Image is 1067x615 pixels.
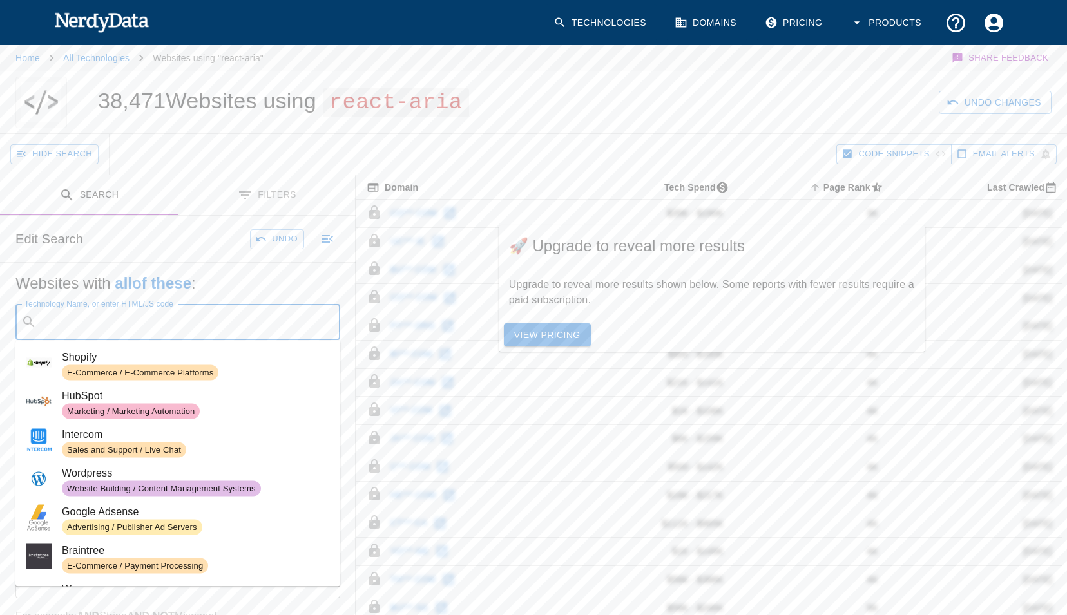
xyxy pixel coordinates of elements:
label: Technology Name, or enter HTML/JS code [24,298,173,309]
span: Google Adsense [62,504,330,520]
span: The registered domain name (i.e. "nerdydata.com"). [367,180,418,195]
button: Hide Code Snippets [836,144,951,164]
h6: Edit Search [15,229,83,249]
span: Wordpress [62,466,330,481]
span: A page popularity ranking based on a domain's backlinks. Smaller numbers signal more popular doma... [807,180,889,195]
span: Braintree [62,543,330,558]
button: Products [843,4,932,42]
a: View Pricing [504,323,591,347]
button: Hide Search [10,144,99,164]
span: Shopify [62,350,330,365]
img: "react-aria" logo [21,77,61,128]
img: NerdyData.com [54,9,149,35]
button: Share Feedback [950,45,1052,71]
p: Websites using "react-aria" [153,52,264,64]
a: All Technologies [63,53,130,63]
span: E-Commerce / E-Commerce Platforms [62,366,218,379]
button: Support and Documentation [937,4,975,42]
button: Account Settings [975,4,1013,42]
span: The estimated minimum and maximum annual tech spend each webpage has, based on the free, freemium... [648,180,734,195]
h1: 38,471 Websites using [98,88,469,113]
h5: Websites with : [15,273,340,294]
nav: breadcrumb [15,45,264,71]
span: Get email alerts with newly found website results. Click to enable. [973,147,1035,162]
button: Get email alerts with newly found website results. Click to enable. [951,144,1057,164]
button: Filters [178,175,356,216]
span: Marketing / Marketing Automation [62,405,200,417]
span: Most recent date this website was successfully crawled [970,180,1062,195]
span: Sales and Support / Live Chat [62,444,186,456]
a: Domains [667,4,747,42]
button: Undo [250,229,304,249]
span: Woocommerce [62,582,330,597]
span: HubSpot [62,388,330,404]
a: Home [15,53,40,63]
span: Advertising / Publisher Ad Servers [62,521,202,533]
span: react-aria [323,88,469,117]
a: Pricing [757,4,832,42]
b: all of these [115,274,191,292]
span: Website Building / Content Management Systems [62,482,261,495]
span: 🚀 Upgrade to reveal more results [509,236,915,256]
span: Intercom [62,427,330,442]
p: Upgrade to reveal more results shown below. Some reports with fewer results require a paid subscr... [509,277,915,308]
span: E-Commerce / Payment Processing [62,560,208,572]
span: Hide Code Snippets [858,147,929,162]
button: Undo Changes [939,91,1052,115]
a: Technologies [546,4,657,42]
